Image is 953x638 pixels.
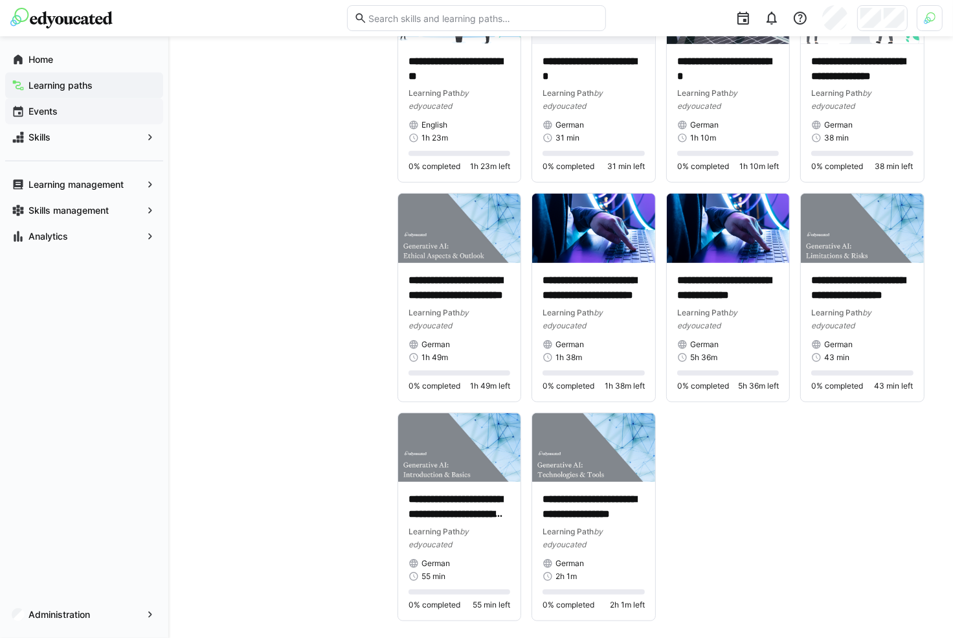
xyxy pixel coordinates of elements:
[801,194,923,263] img: image
[409,88,460,98] span: Learning Path
[677,381,729,391] span: 0% completed
[555,339,584,350] span: German
[824,133,849,143] span: 38 min
[690,339,719,350] span: German
[470,381,510,391] span: 1h 49m left
[824,352,849,363] span: 43 min
[543,527,603,549] span: by edyoucated
[409,161,460,172] span: 0% completed
[543,600,594,610] span: 0% completed
[421,339,450,350] span: German
[409,527,460,536] span: Learning Path
[555,133,579,143] span: 31 min
[824,339,853,350] span: German
[811,88,862,98] span: Learning Path
[543,308,603,330] span: by edyoucated
[543,161,594,172] span: 0% completed
[470,161,510,172] span: 1h 23m left
[409,308,469,330] span: by edyoucated
[421,352,448,363] span: 1h 49m
[677,308,728,317] span: Learning Path
[409,381,460,391] span: 0% completed
[555,352,582,363] span: 1h 38m
[409,527,469,549] span: by edyoucated
[677,88,728,98] span: Learning Path
[811,161,863,172] span: 0% completed
[690,352,717,363] span: 5h 36m
[811,308,871,330] span: by edyoucated
[409,600,460,610] span: 0% completed
[532,413,655,483] img: image
[605,381,645,391] span: 1h 38m left
[677,161,729,172] span: 0% completed
[811,308,862,317] span: Learning Path
[690,120,719,130] span: German
[421,120,447,130] span: English
[421,558,450,569] span: German
[875,381,914,391] span: 43 min left
[367,12,599,24] input: Search skills and learning paths…
[667,194,789,263] img: image
[543,527,594,536] span: Learning Path
[555,571,577,582] span: 2h 1m
[555,120,584,130] span: German
[421,571,445,582] span: 55 min
[738,381,779,391] span: 5h 36m left
[543,308,594,317] span: Learning Path
[421,133,448,143] span: 1h 23m
[690,133,716,143] span: 1h 10m
[824,120,853,130] span: German
[677,308,737,330] span: by edyoucated
[532,194,655,263] img: image
[409,308,460,317] span: Learning Path
[543,381,594,391] span: 0% completed
[875,161,914,172] span: 38 min left
[543,88,594,98] span: Learning Path
[398,413,521,483] img: image
[555,558,584,569] span: German
[473,600,510,610] span: 55 min left
[398,194,521,263] img: image
[739,161,779,172] span: 1h 10m left
[607,161,645,172] span: 31 min left
[811,381,863,391] span: 0% completed
[677,88,737,111] span: by edyoucated
[610,600,645,610] span: 2h 1m left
